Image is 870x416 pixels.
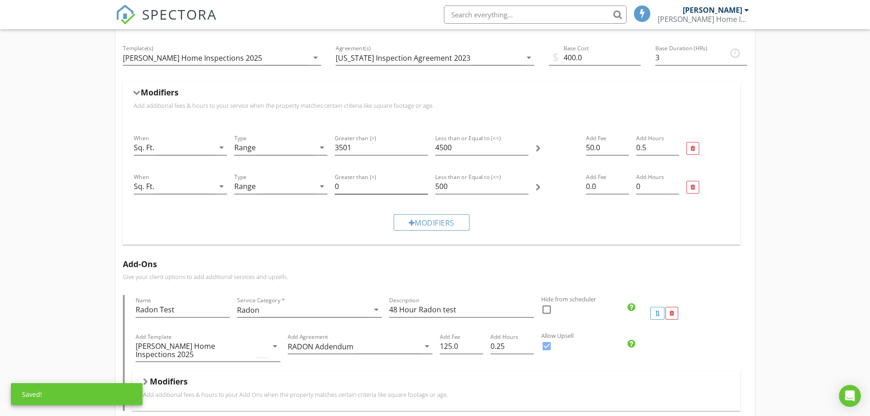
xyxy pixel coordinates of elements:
[142,5,217,24] span: SPECTORA
[141,88,179,97] h5: Modifiers
[435,179,528,194] input: Less than or Equal to (<=)
[389,302,534,317] input: Description
[586,140,629,155] input: Add Fee
[549,50,641,65] input: Base Cost
[11,383,142,405] div: Saved!
[655,50,747,65] input: Base Duration (HRs)
[541,295,823,304] label: Hide from scheduler
[316,181,327,192] i: arrow_drop_down
[310,52,321,63] i: arrow_drop_down
[523,52,534,63] i: arrow_drop_down
[394,214,469,231] div: Modifiers
[636,179,679,194] input: Add Hours
[216,181,227,192] i: arrow_drop_down
[490,339,534,354] input: Add Hours
[435,140,528,155] input: Less than or Equal to (<=)
[683,5,742,15] div: [PERSON_NAME]
[134,102,729,109] p: Add additional fees & hours to your service when the property matches certain criteria like squar...
[234,182,256,190] div: Range
[636,140,679,155] input: Add Hours
[335,179,428,194] input: Greater than (>)
[123,273,748,280] p: Give your client options to add additional services and upsells.
[586,179,629,194] input: Add Fee
[123,259,748,269] h5: Add-Ons
[134,182,154,190] div: Sq. Ft.
[116,5,136,25] img: The Best Home Inspection Software - Spectora
[335,140,428,155] input: Greater than (>)
[237,306,259,314] div: Radon
[216,142,227,153] i: arrow_drop_down
[136,302,230,317] input: Name
[134,143,154,152] div: Sq. Ft.
[288,342,353,351] div: RADON Addendum
[422,341,432,352] i: arrow_drop_down
[136,342,254,358] div: [PERSON_NAME] Home Inspections 2025
[336,54,470,62] div: [US_STATE] Inspection Agreement 2023
[444,5,627,24] input: Search everything...
[658,15,749,24] div: McLane Home Inspections
[234,143,256,152] div: Range
[150,377,188,386] h5: Modifiers
[371,304,382,315] i: arrow_drop_down
[269,341,280,352] i: arrow_drop_down
[839,385,861,407] div: Open Intercom Messenger
[143,391,729,398] p: Add additional fees & hours to your Add Ons when the property matches certain criteria like squar...
[541,332,823,340] label: Allow Upsell
[123,54,262,62] div: [PERSON_NAME] Home Inspections 2025
[116,12,217,32] a: SPECTORA
[316,142,327,153] i: arrow_drop_down
[553,49,559,65] span: $
[440,339,483,354] input: Add Fee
